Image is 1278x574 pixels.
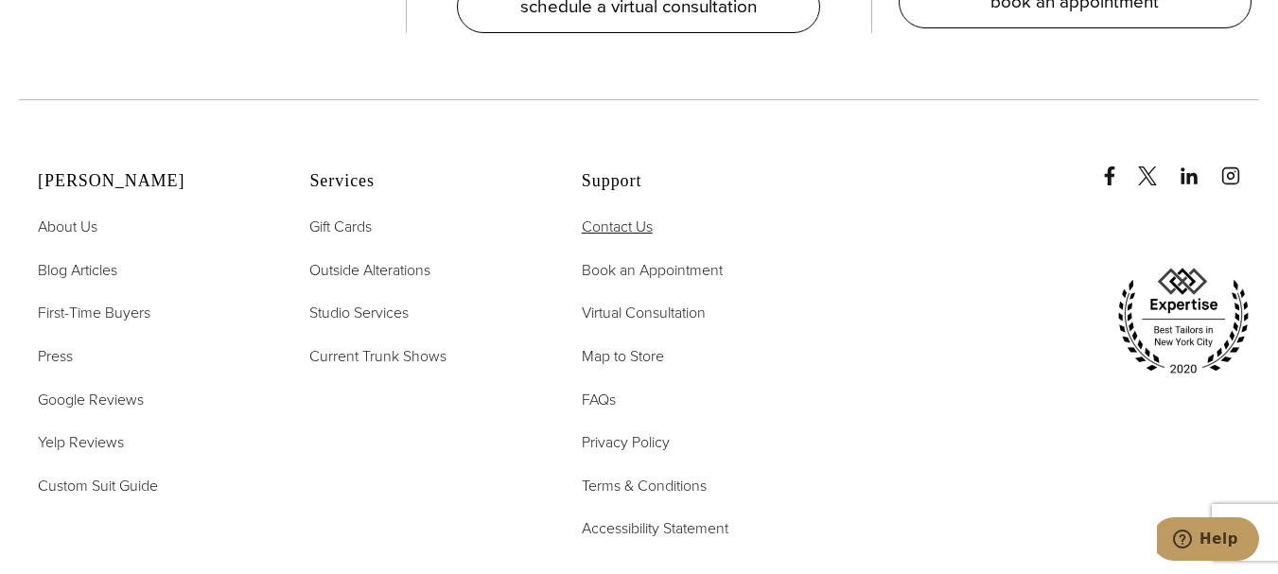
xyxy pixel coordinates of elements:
[38,171,262,192] h2: [PERSON_NAME]
[1138,148,1176,185] a: x/twitter
[38,215,262,497] nav: Alan David Footer Nav
[38,430,124,455] a: Yelp Reviews
[309,215,372,239] a: Gift Cards
[38,345,73,367] span: Press
[582,430,670,455] a: Privacy Policy
[38,475,158,496] span: Custom Suit Guide
[582,388,616,412] a: FAQs
[582,171,806,192] h2: Support
[582,389,616,410] span: FAQs
[38,388,144,412] a: Google Reviews
[309,344,446,369] a: Current Trunk Shows
[309,258,430,283] a: Outside Alterations
[38,431,124,453] span: Yelp Reviews
[582,301,706,325] a: Virtual Consultation
[309,302,409,323] span: Studio Services
[38,258,117,283] a: Blog Articles
[582,516,728,541] a: Accessibility Statement
[309,301,409,325] a: Studio Services
[582,345,664,367] span: Map to Store
[38,216,97,237] span: About Us
[582,215,806,541] nav: Support Footer Nav
[38,474,158,498] a: Custom Suit Guide
[309,171,534,192] h2: Services
[582,431,670,453] span: Privacy Policy
[582,474,707,498] a: Terms & Conditions
[309,345,446,367] span: Current Trunk Shows
[38,259,117,281] span: Blog Articles
[582,215,653,239] a: Contact Us
[1180,148,1217,185] a: linkedin
[1108,261,1259,382] img: expertise, best tailors in new york city 2020
[582,216,653,237] span: Contact Us
[582,259,723,281] span: Book an Appointment
[38,215,97,239] a: About Us
[309,259,430,281] span: Outside Alterations
[582,475,707,496] span: Terms & Conditions
[38,301,150,325] a: First-Time Buyers
[1100,148,1134,185] a: Facebook
[38,344,73,369] a: Press
[582,302,706,323] span: Virtual Consultation
[1157,517,1259,565] iframe: Opens a widget where you can chat to one of our agents
[582,344,664,369] a: Map to Store
[1221,148,1259,185] a: instagram
[582,258,723,283] a: Book an Appointment
[38,389,144,410] span: Google Reviews
[582,517,728,539] span: Accessibility Statement
[309,215,534,368] nav: Services Footer Nav
[309,216,372,237] span: Gift Cards
[38,302,150,323] span: First-Time Buyers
